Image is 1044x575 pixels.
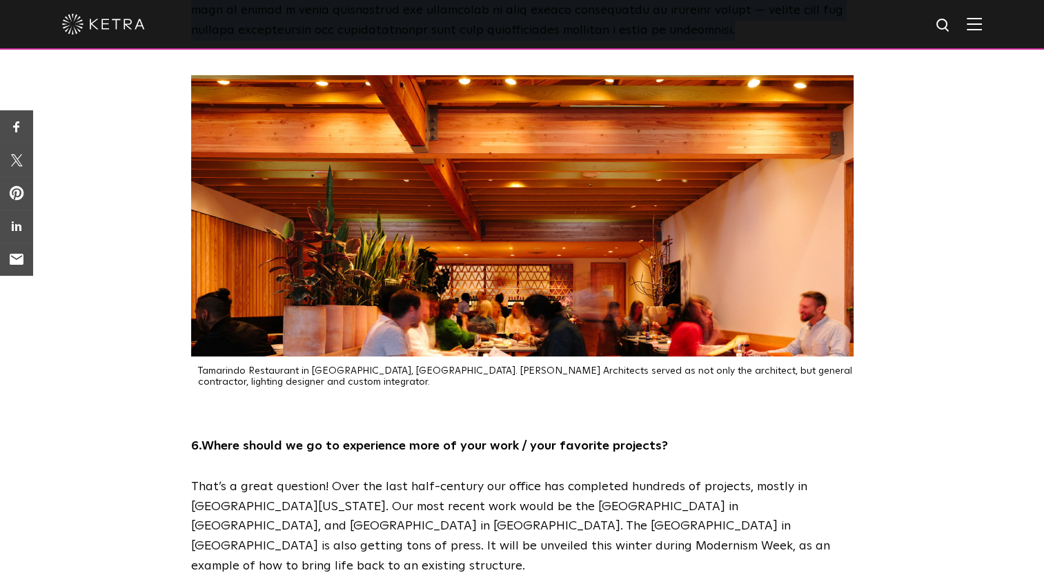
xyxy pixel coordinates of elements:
[191,440,201,452] strong: 6.
[967,17,982,30] img: Hamburger%20Nav.svg
[198,365,854,389] p: Tamarindo Restaurant in [GEOGRAPHIC_DATA], [GEOGRAPHIC_DATA]. [PERSON_NAME] Architects served as ...
[62,14,145,34] img: ketra-logo-2019-white
[935,17,952,34] img: search icon
[201,440,668,452] strong: Where should we go to experience more of your work / your favorite projects?
[191,75,854,356] img: Tamarindo Restaurant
